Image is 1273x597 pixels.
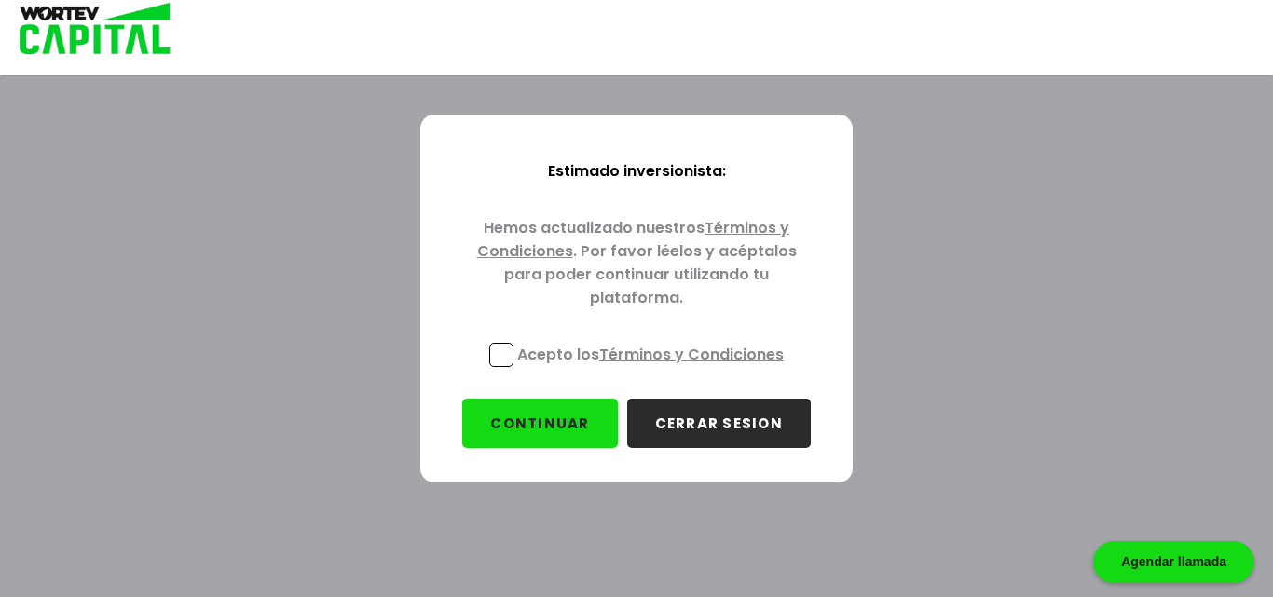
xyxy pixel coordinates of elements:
[1093,541,1254,583] div: Agendar llamada
[627,399,811,448] button: CERRAR SESION
[599,344,784,365] a: Términos y Condiciones
[450,201,823,328] p: Hemos actualizado nuestros . Por favor léelos y acéptalos para poder continuar utilizando tu plat...
[517,343,784,366] p: Acepto los
[450,144,823,201] p: Estimado inversionista:
[462,399,617,448] button: CONTINUAR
